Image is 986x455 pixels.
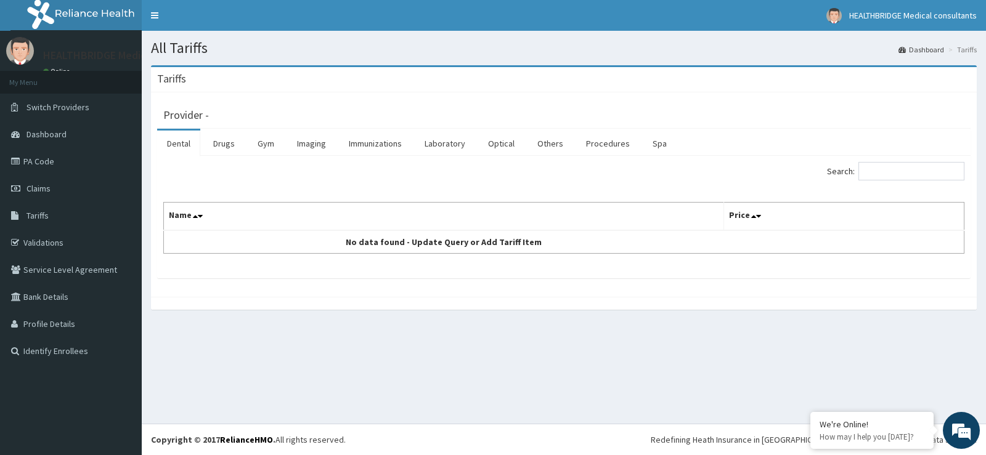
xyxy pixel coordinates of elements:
th: Price [724,203,964,231]
span: Dashboard [26,129,67,140]
h3: Tariffs [157,73,186,84]
a: Immunizations [339,131,412,156]
a: Online [43,67,73,76]
a: Dental [157,131,200,156]
img: User Image [826,8,842,23]
span: Tariffs [26,210,49,221]
a: Dashboard [898,44,944,55]
a: Optical [478,131,524,156]
footer: All rights reserved. [142,424,986,455]
a: Imaging [287,131,336,156]
img: User Image [6,37,34,65]
a: Laboratory [415,131,475,156]
input: Search: [858,162,964,180]
a: Drugs [203,131,245,156]
div: We're Online! [820,419,924,430]
a: Others [528,131,573,156]
p: HEALTHBRIDGE Medical consultants [43,50,215,61]
label: Search: [827,162,964,180]
a: Gym [248,131,284,156]
div: Redefining Heath Insurance in [GEOGRAPHIC_DATA] using Telemedicine and Data Science! [651,433,977,446]
h1: All Tariffs [151,40,977,56]
a: Procedures [576,131,640,156]
a: Spa [643,131,677,156]
a: RelianceHMO [220,434,273,445]
span: HEALTHBRIDGE Medical consultants [849,10,977,21]
p: How may I help you today? [820,432,924,442]
span: Claims [26,183,51,194]
td: No data found - Update Query or Add Tariff Item [164,230,724,254]
strong: Copyright © 2017 . [151,434,275,445]
th: Name [164,203,724,231]
h3: Provider - [163,110,209,121]
span: Switch Providers [26,102,89,113]
li: Tariffs [945,44,977,55]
